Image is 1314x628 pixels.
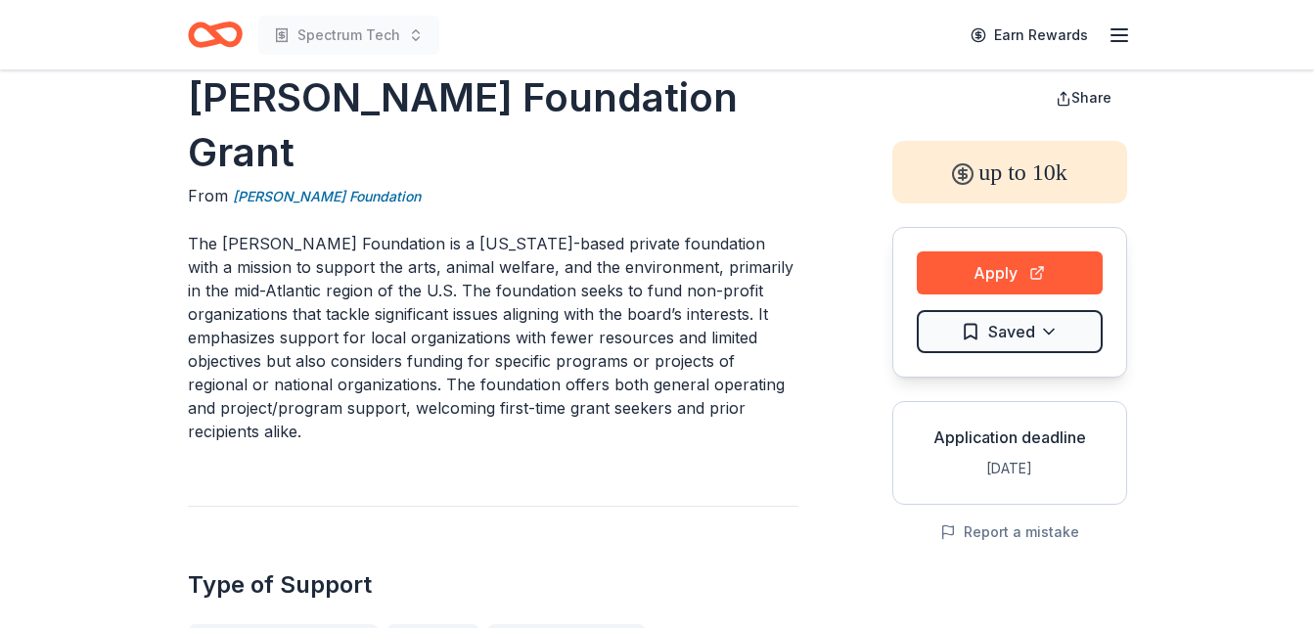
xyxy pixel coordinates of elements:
[188,12,243,58] a: Home
[188,70,798,180] h1: [PERSON_NAME] Foundation Grant
[917,310,1103,353] button: Saved
[1071,89,1111,106] span: Share
[988,319,1035,344] span: Saved
[909,426,1110,449] div: Application deadline
[1040,78,1127,117] button: Share
[188,232,798,443] p: The [PERSON_NAME] Foundation is a [US_STATE]-based private foundation with a mission to support t...
[188,184,798,208] div: From
[959,18,1100,53] a: Earn Rewards
[258,16,439,55] button: Spectrum Tech
[917,251,1103,294] button: Apply
[940,520,1079,544] button: Report a mistake
[892,141,1127,203] div: up to 10k
[297,23,400,47] span: Spectrum Tech
[188,569,798,601] h2: Type of Support
[233,185,421,208] a: [PERSON_NAME] Foundation
[909,457,1110,480] div: [DATE]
